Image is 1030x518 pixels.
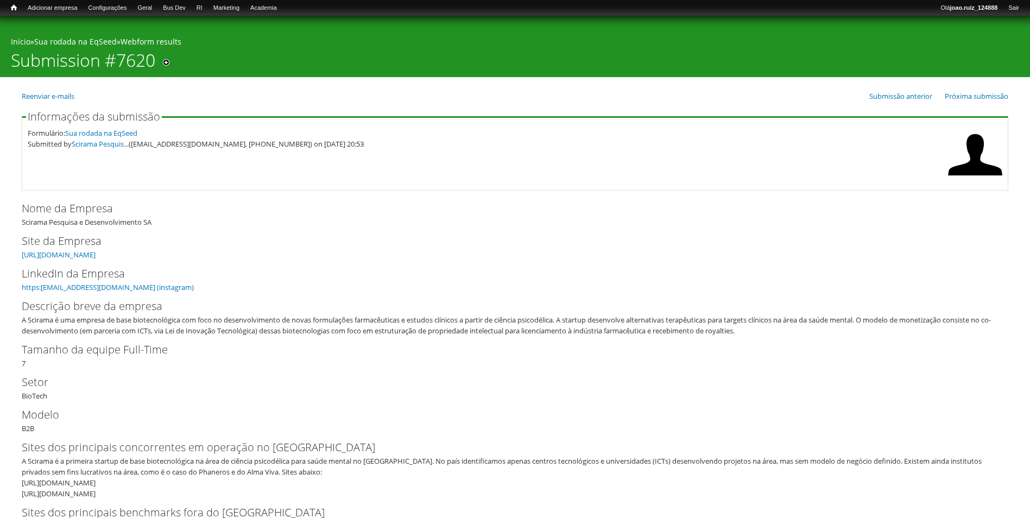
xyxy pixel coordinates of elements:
[22,266,990,282] label: LinkedIn da Empresa
[132,3,157,14] a: Geral
[34,36,117,47] a: Sua rodada na EqSeed
[22,342,1008,369] div: 7
[28,128,943,138] div: Formulário:
[22,439,990,456] label: Sites dos principais concorrentes em operação no [GEOGRAPHIC_DATA]
[22,456,1001,499] div: A Scirama é a primeira startup de base biotecnológica na área de ciência psicodélica para saúde m...
[22,200,990,217] label: Nome da Empresa
[22,374,990,390] label: Setor
[22,342,990,358] label: Tamanho da equipe Full-Time
[950,4,998,11] strong: joao.ruiz_124888
[22,233,990,249] label: Site da Empresa
[948,128,1002,182] img: Foto de Scirama Pesquisa e Desenvolvimento SA
[22,250,96,260] a: [URL][DOMAIN_NAME]
[22,314,1001,336] div: A Scirama é uma empresa de base biotecnológica com foco no desenvolvimento de novas formulações f...
[22,374,1008,401] div: BioTech
[22,3,83,14] a: Adicionar empresa
[11,50,155,77] h1: Submission #7620
[935,3,1003,14] a: Olájoao.ruiz_124888
[121,36,181,47] a: Webform results
[945,91,1008,101] a: Próxima submissão
[948,174,1002,184] a: Ver perfil do usuário.
[869,91,932,101] a: Submissão anterior
[5,3,22,13] a: Início
[22,282,194,292] a: https:[EMAIL_ADDRESS][DOMAIN_NAME] (instagram)
[11,4,17,11] span: Início
[245,3,282,14] a: Academia
[22,298,990,314] label: Descrição breve da empresa
[22,407,990,423] label: Modelo
[208,3,245,14] a: Marketing
[11,36,1019,50] div: » »
[191,3,208,14] a: RI
[22,200,1008,228] div: Scirama Pesquisa e Desenvolvimento SA
[65,128,137,138] a: Sua rodada na EqSeed
[22,407,1008,434] div: B2B
[26,111,162,122] legend: Informações da submissão
[11,36,30,47] a: Início
[1003,3,1025,14] a: Sair
[83,3,132,14] a: Configurações
[28,138,943,149] div: Submitted by ([EMAIL_ADDRESS][DOMAIN_NAME], [PHONE_NUMBER]) on [DATE] 20:53
[22,91,74,101] a: Reenviar e-mails
[157,3,191,14] a: Bus Dev
[72,139,129,149] a: Scirama Pesquis...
